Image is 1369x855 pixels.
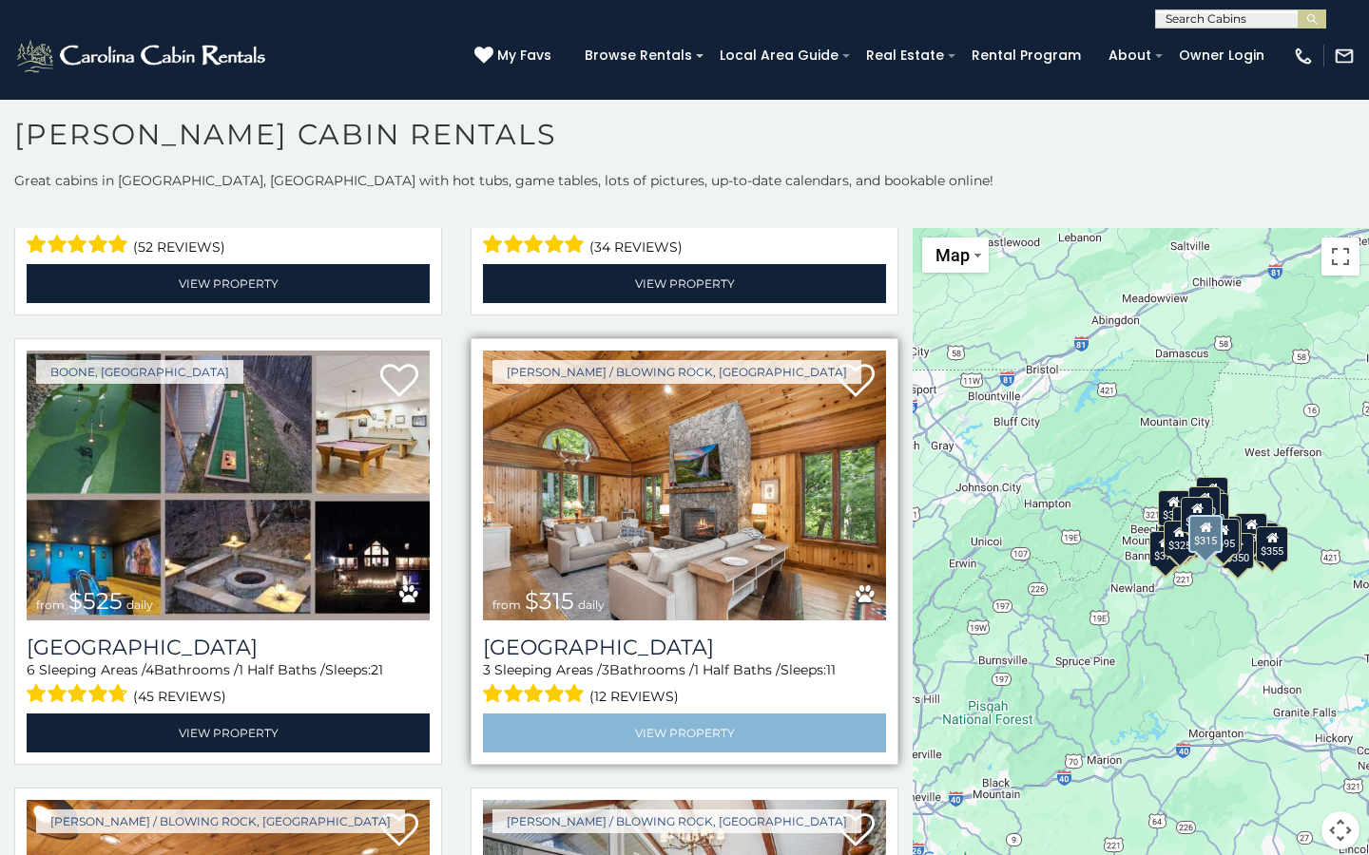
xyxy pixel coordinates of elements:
button: Toggle fullscreen view [1321,237,1359,275]
a: Chimney Island from $315 daily [483,351,886,620]
span: 6 [27,661,35,678]
a: [PERSON_NAME] / Blowing Rock, [GEOGRAPHIC_DATA] [492,360,861,384]
h3: Chimney Island [483,635,886,660]
div: Sleeping Areas / Bathrooms / Sleeps: [27,660,430,709]
span: $525 [68,587,123,615]
span: 3 [602,661,609,678]
span: (52 reviews) [133,235,225,259]
span: 11 [826,661,836,678]
img: Wildlife Manor [27,351,430,620]
div: $315 [1188,515,1223,553]
img: White-1-2.png [14,37,271,75]
span: (45 reviews) [133,684,226,709]
span: from [36,598,65,612]
span: $315 [525,587,574,615]
a: About [1099,41,1161,70]
div: Sleeping Areas / Bathrooms / Sleeps: [27,211,430,259]
div: $375 [1149,531,1182,567]
h3: Wildlife Manor [27,635,430,660]
button: Change map style [922,237,989,273]
a: Wildlife Manor from $525 daily [27,351,430,620]
a: [GEOGRAPHIC_DATA] [27,635,430,660]
a: View Property [27,264,430,303]
span: daily [126,598,153,612]
div: Sleeping Areas / Bathrooms / Sleeps: [483,211,886,259]
div: $305 [1158,490,1190,526]
div: $325 [1164,521,1196,557]
a: View Property [483,713,886,752]
img: Chimney Island [483,351,886,620]
a: Add to favorites [380,362,418,402]
span: 1 Half Baths / [239,661,325,678]
a: [PERSON_NAME] / Blowing Rock, [GEOGRAPHIC_DATA] [492,809,861,833]
div: $355 [1256,526,1288,562]
span: 3 [483,661,491,678]
span: daily [578,598,605,612]
a: Real Estate [857,41,954,70]
a: Owner Login [1169,41,1274,70]
a: My Favs [474,46,556,66]
button: Map camera controls [1321,811,1359,849]
span: from [492,598,521,612]
a: View Property [27,713,430,752]
span: Map [935,245,970,265]
div: $695 [1207,519,1240,555]
div: $349 [1181,497,1213,533]
a: Local Area Guide [710,41,848,70]
a: View Property [483,264,886,303]
img: phone-regular-white.png [1293,46,1314,66]
a: [PERSON_NAME] / Blowing Rock, [GEOGRAPHIC_DATA] [36,809,405,833]
a: [GEOGRAPHIC_DATA] [483,635,886,660]
span: (34 reviews) [589,235,683,259]
div: $525 [1196,477,1228,513]
span: My Favs [497,46,551,66]
img: mail-regular-white.png [1334,46,1355,66]
span: 1 Half Baths / [694,661,781,678]
span: (12 reviews) [589,684,679,709]
div: Sleeping Areas / Bathrooms / Sleeps: [483,660,886,709]
span: 4 [145,661,154,678]
a: Boone, [GEOGRAPHIC_DATA] [36,360,243,384]
a: Browse Rentals [575,41,702,70]
a: Rental Program [962,41,1090,70]
div: $320 [1188,486,1221,522]
span: 21 [371,661,383,678]
div: $930 [1235,513,1267,549]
